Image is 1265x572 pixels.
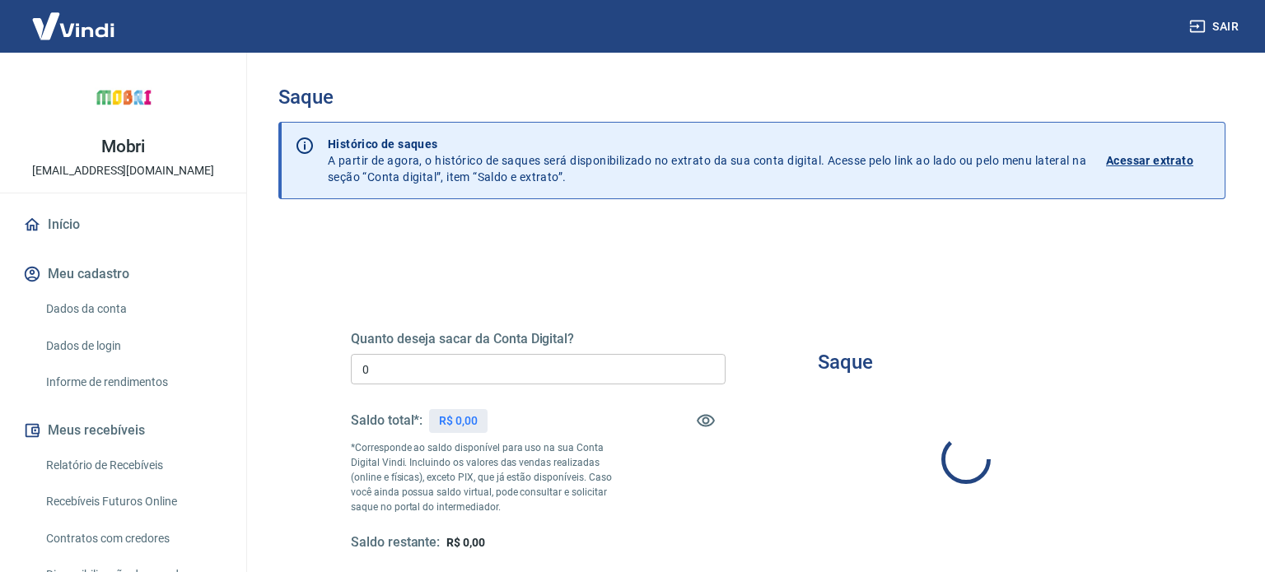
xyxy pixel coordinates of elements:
[32,162,214,179] p: [EMAIL_ADDRESS][DOMAIN_NAME]
[40,522,226,556] a: Contratos com credores
[40,329,226,363] a: Dados de login
[40,365,226,399] a: Informe de rendimentos
[351,534,440,551] h5: Saldo restante:
[101,138,146,156] p: Mobri
[20,1,127,51] img: Vindi
[1106,152,1193,169] p: Acessar extrato
[446,536,485,549] span: R$ 0,00
[40,292,226,326] a: Dados da conta
[328,136,1086,185] p: A partir de agora, o histórico de saques será disponibilizado no extrato da sua conta digital. Ac...
[91,66,156,132] img: 331fc389-710d-4242-a7c1-9974b7c78df2.jpeg
[439,412,478,430] p: R$ 0,00
[351,331,726,347] h5: Quanto deseja sacar da Conta Digital?
[20,412,226,449] button: Meus recebíveis
[20,207,226,243] a: Início
[40,485,226,519] a: Recebíveis Futuros Online
[20,256,226,292] button: Meu cadastro
[278,86,1225,109] h3: Saque
[328,136,1086,152] p: Histórico de saques
[40,449,226,482] a: Relatório de Recebíveis
[351,412,422,429] h5: Saldo total*:
[1106,136,1211,185] a: Acessar extrato
[1186,12,1245,42] button: Sair
[351,440,632,514] p: *Corresponde ao saldo disponível para uso na sua Conta Digital Vindi. Incluindo os valores das ve...
[818,351,873,374] h3: Saque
